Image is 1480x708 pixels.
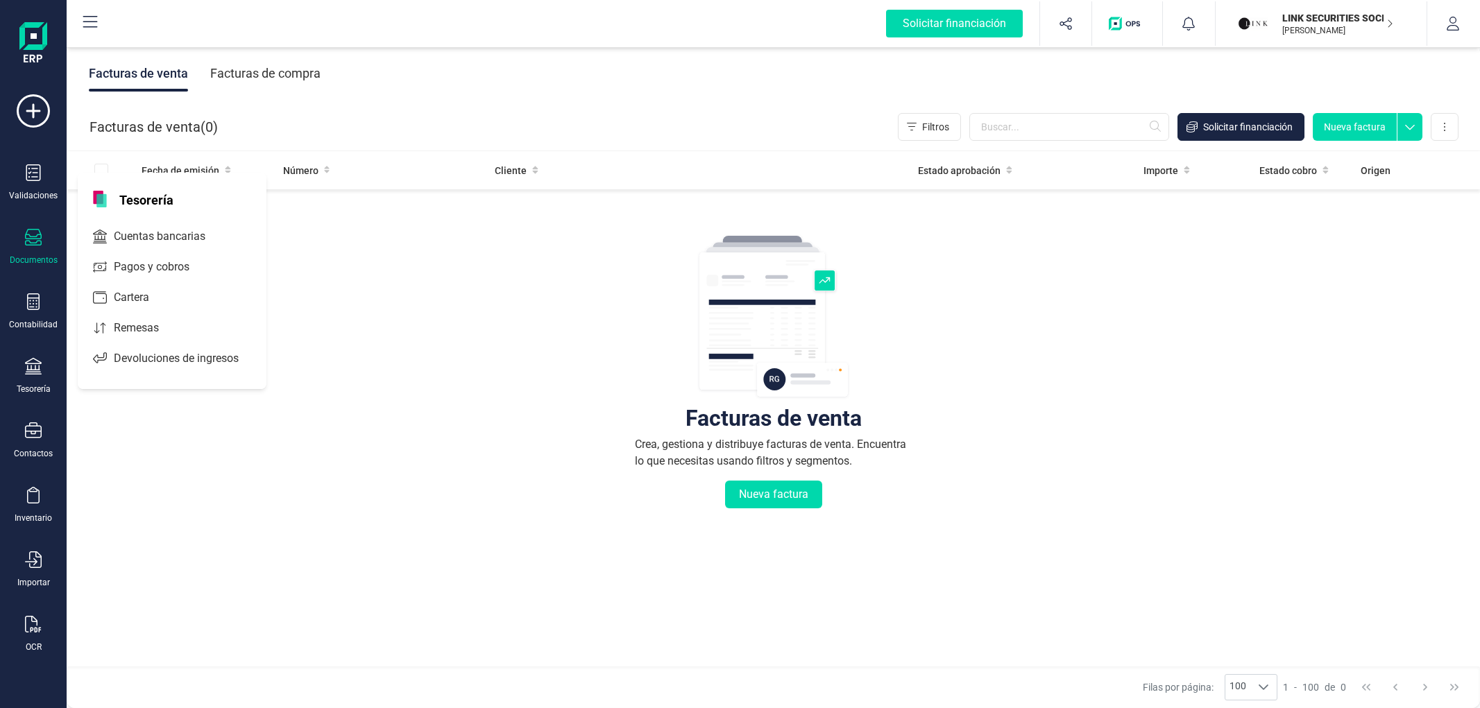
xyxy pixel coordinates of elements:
[1382,674,1409,700] button: Previous Page
[108,320,184,336] span: Remesas
[1353,674,1379,700] button: First Page
[1238,8,1268,39] img: LI
[1412,674,1438,700] button: Next Page
[14,448,53,459] div: Contactos
[1225,675,1250,700] span: 100
[1283,680,1346,694] div: -
[1341,680,1346,694] span: 0
[918,164,1001,178] span: Estado aprobación
[886,10,1023,37] div: Solicitar financiación
[635,436,912,469] div: Crea, gestiona y distribuye facturas de venta. Encuentra lo que necesitas usando filtros y segmen...
[1203,120,1293,134] span: Solicitar financiación
[1109,17,1146,31] img: Logo de OPS
[1441,674,1468,700] button: Last Page
[1282,25,1393,36] p: [PERSON_NAME]
[111,191,182,207] span: Tesorería
[969,113,1169,141] input: Buscar...
[1143,674,1277,700] div: Filas por página:
[90,113,218,141] div: Facturas de venta ( )
[17,383,51,395] div: Tesorería
[1232,1,1410,46] button: LILINK SECURITIES SOCIEDAD DE VALORES SA[PERSON_NAME]
[10,254,58,266] div: Documentos
[9,190,58,201] div: Validaciones
[725,481,822,508] button: Nueva factura
[205,117,213,137] span: 0
[1361,164,1390,178] span: Origen
[26,641,42,653] div: OCR
[142,164,219,178] span: Fecha de emisión
[17,577,50,588] div: Importar
[1143,164,1178,178] span: Importe
[1100,1,1154,46] button: Logo de OPS
[697,234,850,400] img: img-empty-table.svg
[9,319,58,330] div: Contabilidad
[1283,680,1288,694] span: 1
[210,55,321,92] div: Facturas de compra
[89,55,188,92] div: Facturas de venta
[283,164,318,178] span: Número
[1313,113,1397,141] button: Nueva factura
[1302,680,1319,694] span: 100
[108,350,264,367] span: Devoluciones de ingresos
[15,512,52,524] div: Inventario
[922,120,949,134] span: Filtros
[19,22,47,67] img: Logo Finanedi
[1177,113,1304,141] button: Solicitar financiación
[1282,11,1393,25] p: LINK SECURITIES SOCIEDAD DE VALORES SA
[108,289,174,306] span: Cartera
[869,1,1039,46] button: Solicitar financiación
[686,411,862,425] div: Facturas de venta
[108,259,214,275] span: Pagos y cobros
[898,113,961,141] button: Filtros
[108,228,230,245] span: Cuentas bancarias
[1259,164,1317,178] span: Estado cobro
[495,164,527,178] span: Cliente
[1325,680,1335,694] span: de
